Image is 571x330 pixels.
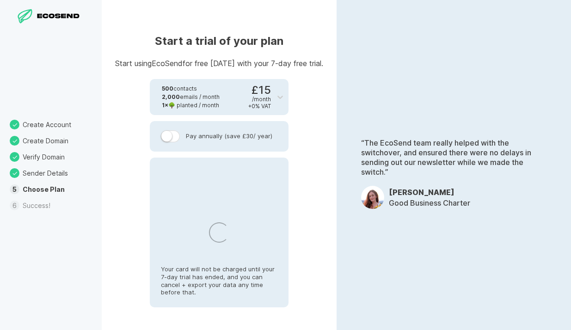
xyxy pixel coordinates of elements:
[248,103,271,110] div: + 0 % VAT
[115,34,323,49] h1: Start a trial of your plan
[162,101,220,110] div: 🌳 planted / month
[361,138,546,177] p: “The EcoSend team really helped with the switchover, and ensured there were no delays in sending ...
[248,85,271,110] div: £15
[162,102,168,109] strong: 1 ×
[162,85,173,92] strong: 500
[162,85,220,93] div: contacts
[161,130,277,142] label: Pay annually (save £30 / year)
[162,93,180,100] strong: 2,000
[115,60,323,67] p: Start using EcoSend for free [DATE] with your 7-day free trial.
[252,96,271,103] div: / month
[361,186,384,209] img: OpDfwsLJpxJND2XqePn68R8dM.jpeg
[161,256,277,297] p: Your card will not be charged until your 7-day trial has ended, and you can cancel + export your ...
[389,188,470,197] h3: [PERSON_NAME]
[162,93,220,101] div: emails / month
[389,198,470,208] p: Good Business Charter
